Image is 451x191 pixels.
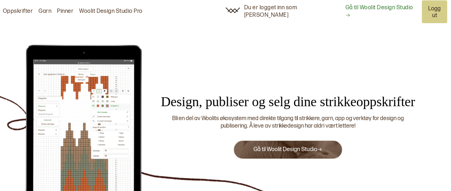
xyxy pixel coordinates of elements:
img: Woolit ikon [225,7,240,13]
button: Gå til Woolit Design Studio [233,140,342,159]
a: Gå til Woolit Design Studio [253,146,322,153]
a: Oppskrifter [3,8,33,15]
div: Bli en del av Woolits økosystem med direkte tilgang til strikkere, garn, app og verktøy for desig... [159,115,417,130]
button: Logg ut [422,0,447,23]
a: Gå til Woolit Design Studio [345,4,417,19]
div: Design, publiser og selg dine strikkeoppskrifter [150,93,426,110]
a: Garn [39,8,51,15]
a: Woolit Design Studio Pro [79,8,143,15]
a: Pinner [57,8,73,15]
